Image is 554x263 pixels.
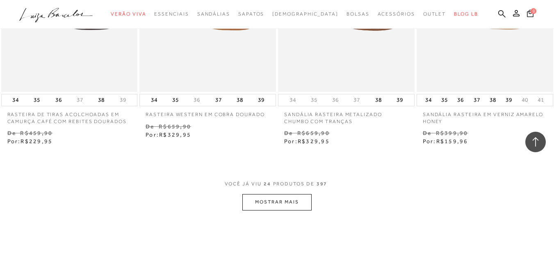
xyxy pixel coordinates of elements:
small: De [423,130,431,136]
a: RASTEIRA WESTERN EM COBRA DOURADO [139,106,276,118]
button: 39 [255,94,267,106]
span: R$229,95 [21,138,52,144]
a: categoryNavScreenReaderText [197,7,230,22]
button: 38 [487,94,499,106]
button: 36 [330,96,341,104]
span: Outlet [423,11,446,17]
button: 38 [373,94,384,106]
span: Verão Viva [111,11,146,17]
span: Por: [284,138,330,144]
button: 39 [394,94,406,106]
span: 0 [531,8,536,14]
small: De [146,123,154,130]
button: 38 [234,94,246,106]
a: SANDÁLIA RASTEIRA METALIZADO CHUMBO COM TRANÇAS [278,106,415,125]
a: categoryNavScreenReaderText [347,7,369,22]
span: Essenciais [154,11,189,17]
span: BLOG LB [454,11,478,17]
button: 37 [74,96,86,104]
button: 41 [535,96,547,104]
span: 397 [317,181,328,187]
span: VOCÊ JÁ VIU PRODUTOS DE [225,181,330,187]
button: 34 [148,94,160,106]
small: R$659,90 [159,123,191,130]
button: 39 [503,94,515,106]
a: categoryNavScreenReaderText [238,7,264,22]
span: Sandálias [197,11,230,17]
a: categoryNavScreenReaderText [378,7,415,22]
span: Acessórios [378,11,415,17]
span: R$159,96 [436,138,468,144]
a: categoryNavScreenReaderText [423,7,446,22]
span: 24 [264,181,271,187]
button: 35 [170,94,181,106]
span: R$329,95 [159,131,191,138]
button: 37 [351,96,362,104]
button: 37 [213,94,224,106]
button: 34 [10,94,21,106]
a: noSubCategoriesText [272,7,338,22]
small: De [7,130,16,136]
span: R$329,95 [298,138,330,144]
button: 36 [53,94,64,106]
span: Sapatos [238,11,264,17]
small: R$659,90 [297,130,330,136]
a: RASTEIRA DE TIRAS ACOLCHOADAS EM CAMURÇA CAFÉ COM REBITES DOURADOS [1,106,138,125]
span: [DEMOGRAPHIC_DATA] [272,11,338,17]
button: 35 [31,94,43,106]
button: 34 [287,96,299,104]
span: Por: [146,131,191,138]
button: 35 [439,94,450,106]
a: categoryNavScreenReaderText [154,7,189,22]
small: De [284,130,293,136]
a: categoryNavScreenReaderText [111,7,146,22]
small: R$459,90 [20,130,52,136]
a: BLOG LB [454,7,478,22]
button: 38 [96,94,107,106]
button: 36 [455,94,466,106]
button: 36 [191,96,203,104]
button: 35 [308,96,320,104]
span: Por: [423,138,468,144]
button: 34 [423,94,434,106]
span: Por: [7,138,53,144]
span: Bolsas [347,11,369,17]
button: 39 [117,96,129,104]
a: SANDÁLIA RASTEIRA EM VERNIZ AMARELO HONEY [417,106,553,125]
button: 37 [471,94,483,106]
button: MOSTRAR MAIS [242,194,311,210]
button: 40 [519,96,531,104]
button: 0 [524,9,536,20]
small: R$399,90 [436,130,468,136]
